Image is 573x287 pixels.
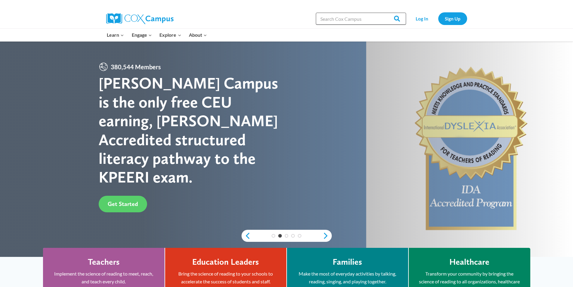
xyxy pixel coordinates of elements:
a: Sign Up [438,12,467,25]
h4: Teachers [88,257,120,267]
p: Implement the science of reading to meet, reach, and teach every child. [52,270,156,285]
button: Child menu of Engage [128,29,156,41]
a: 4 [291,234,295,238]
nav: Primary Navigation [103,29,211,41]
h4: Education Leaders [192,257,259,267]
h4: Families [333,257,362,267]
p: Bring the science of reading to your schools to accelerate the success of students and staff. [174,270,277,285]
a: 5 [298,234,301,238]
img: Cox Campus [106,13,174,24]
a: 3 [285,234,288,238]
span: Get Started [108,200,138,207]
span: 380,544 Members [108,62,163,72]
button: Child menu of About [185,29,211,41]
a: Log In [409,12,435,25]
input: Search Cox Campus [316,13,406,25]
a: 1 [272,234,275,238]
p: Make the most of everyday activities by talking, reading, singing, and playing together. [296,270,399,285]
a: previous [242,232,251,239]
a: 2 [278,234,282,238]
div: [PERSON_NAME] Campus is the only free CEU earning, [PERSON_NAME] Accredited structured literacy p... [99,74,287,186]
div: content slider buttons [242,230,332,242]
button: Child menu of Learn [103,29,128,41]
nav: Secondary Navigation [409,12,467,25]
h4: Healthcare [449,257,489,267]
a: next [323,232,332,239]
a: Get Started [99,196,147,212]
button: Child menu of Explore [156,29,185,41]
